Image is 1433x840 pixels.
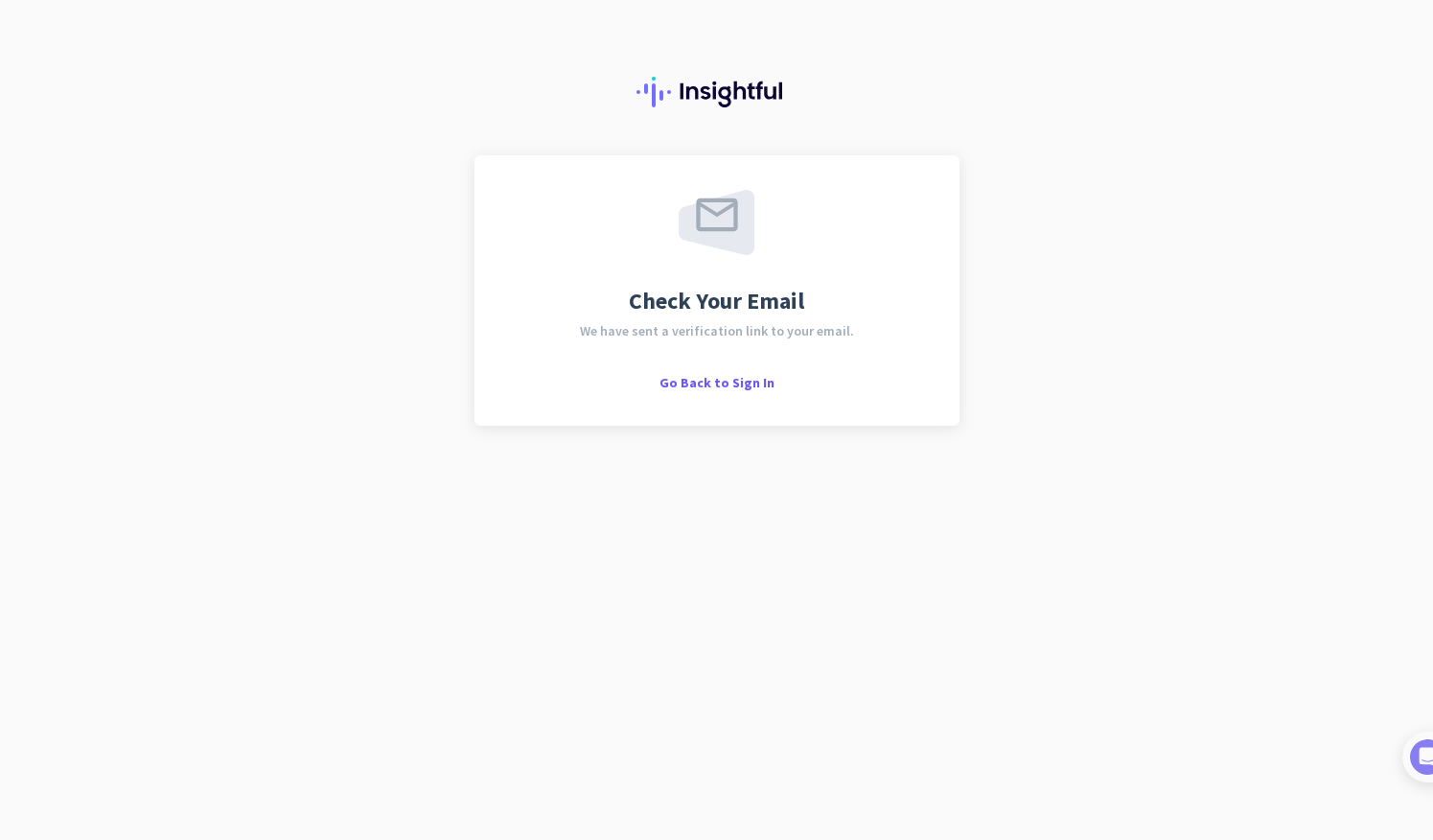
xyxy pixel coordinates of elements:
[580,324,854,338] span: We have sent a verification link to your email.
[629,290,804,313] span: Check Your Email
[659,374,774,391] span: Go Back to Sign In
[679,190,754,255] img: email-sent
[636,77,797,107] img: Insightful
